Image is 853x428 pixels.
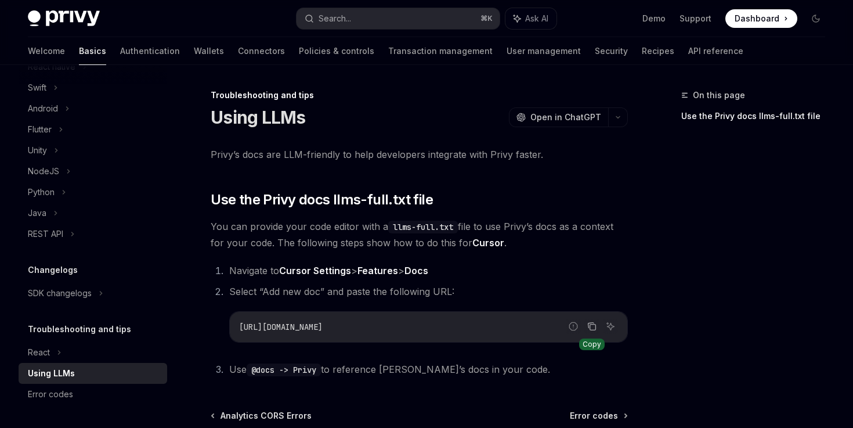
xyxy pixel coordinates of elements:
a: Error codes [19,384,167,405]
div: Flutter [28,123,52,136]
strong: Docs [404,265,428,276]
div: React [28,346,50,359]
div: SDK changelogs [28,286,92,300]
a: Analytics CORS Errors [212,410,312,422]
a: Security [595,37,628,65]
a: Connectors [238,37,285,65]
a: Cursor [472,237,504,249]
a: Recipes [642,37,674,65]
h5: Troubleshooting and tips [28,322,131,336]
span: On this page [693,88,745,102]
div: Using LLMs [28,366,75,380]
span: [URL][DOMAIN_NAME] [239,322,323,332]
a: Use the Privy docs llms-full.txt file [681,107,834,125]
a: User management [507,37,581,65]
a: API reference [688,37,743,65]
a: Dashboard [725,9,797,28]
span: Privy’s docs are LLM-friendly to help developers integrate with Privy faster. [211,146,628,163]
a: Error codes [570,410,627,422]
div: Copy [579,339,605,350]
div: Unity [28,143,47,157]
span: Ask AI [525,13,548,24]
button: Report incorrect code [566,319,581,334]
span: Open in ChatGPT [530,112,601,123]
a: Policies & controls [299,37,374,65]
div: Python [28,185,55,199]
div: Search... [319,12,351,26]
div: Swift [28,81,46,95]
div: Error codes [28,387,73,401]
a: Wallets [194,37,224,65]
button: Ask AI [603,319,618,334]
div: REST API [28,227,63,241]
a: Basics [79,37,106,65]
button: Ask AI [505,8,556,29]
span: ⌘ K [480,14,493,23]
a: Welcome [28,37,65,65]
span: You can provide your code editor with a file to use Privy’s docs as a context for your code. The ... [211,218,628,251]
button: Toggle dark mode [807,9,825,28]
span: Error codes [570,410,618,422]
span: Use to reference [PERSON_NAME]’s docs in your code. [229,364,550,375]
code: @docs -> Privy [247,364,321,376]
a: Support [679,13,711,24]
div: Troubleshooting and tips [211,89,628,101]
span: Use the Privy docs llms-full.txt file [211,190,433,209]
strong: Cursor Settings [279,265,351,276]
a: Using LLMs [19,363,167,384]
span: Dashboard [735,13,779,24]
div: NodeJS [28,164,59,178]
span: Analytics CORS Errors [221,410,312,422]
div: Android [28,102,58,116]
a: Authentication [120,37,180,65]
img: dark logo [28,10,100,27]
span: Select “Add new doc” and paste the following URL: [229,286,454,297]
button: Open in ChatGPT [509,107,608,127]
h5: Changelogs [28,263,78,277]
a: Transaction management [388,37,493,65]
strong: Features [357,265,398,276]
h1: Using LLMs [211,107,306,128]
button: Copy the contents from the code block [584,319,599,334]
button: Search...⌘K [297,8,499,29]
code: llms-full.txt [388,221,458,233]
div: Java [28,206,46,220]
a: Demo [642,13,666,24]
span: Navigate to > > [229,265,428,276]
